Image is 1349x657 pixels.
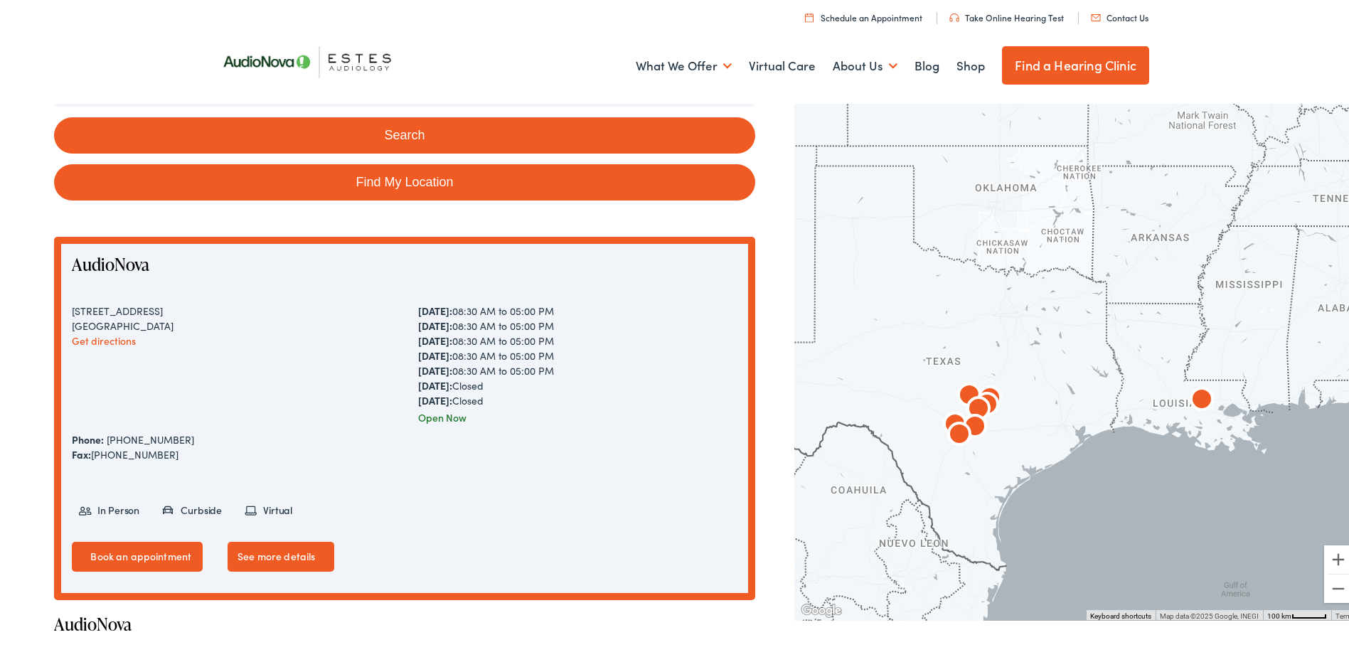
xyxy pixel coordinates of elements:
[973,380,1007,414] div: AudioNova
[970,386,1004,420] div: AudioNova
[72,316,391,331] div: [GEOGRAPHIC_DATA]
[72,331,136,345] a: Get directions
[72,429,104,444] strong: Phone:
[418,360,452,375] strong: [DATE]:
[798,599,845,617] img: Google
[72,250,149,273] a: AudioNova
[833,37,897,90] a: About Us
[805,9,922,21] a: Schedule an Appointment
[915,37,939,90] a: Blog
[54,609,132,633] a: AudioNova
[938,406,972,440] div: AudioNova
[1160,609,1259,617] span: Map data ©2025 Google, INEGI
[942,416,976,450] div: AudioNova
[155,495,232,520] li: Curbside
[72,495,149,520] li: In Person
[1267,609,1291,617] span: 100 km
[418,407,737,422] div: Open Now
[418,375,452,390] strong: [DATE]:
[107,429,194,444] a: [PHONE_NUMBER]
[949,9,1064,21] a: Take Online Hearing Test
[1185,381,1219,415] div: AudioNova
[949,11,959,19] img: utility icon
[418,346,452,360] strong: [DATE]:
[952,377,986,411] div: AudioNova
[956,37,985,90] a: Shop
[805,10,814,19] img: utility icon
[958,408,992,442] div: AudioNova
[1002,43,1149,82] a: Find a Hearing Clinic
[72,301,391,316] div: [STREET_ADDRESS]
[72,539,203,569] a: Book an appointment
[1091,9,1148,21] a: Contact Us
[1090,609,1151,619] button: Keyboard shortcuts
[1091,11,1101,18] img: utility icon
[228,539,334,569] a: See more details
[1263,607,1331,617] button: Map Scale: 100 km per 46 pixels
[749,37,816,90] a: Virtual Care
[54,114,755,151] button: Search
[238,495,302,520] li: Virtual
[418,301,737,405] div: 08:30 AM to 05:00 PM 08:30 AM to 05:00 PM 08:30 AM to 05:00 PM 08:30 AM to 05:00 PM 08:30 AM to 0...
[798,599,845,617] a: Open this area in Google Maps (opens a new window)
[418,390,452,405] strong: [DATE]:
[418,331,452,345] strong: [DATE]:
[418,301,452,315] strong: [DATE]:
[72,444,91,459] strong: Fax:
[961,390,996,424] div: AudioNova
[72,444,737,459] div: [PHONE_NUMBER]
[418,316,452,330] strong: [DATE]:
[54,161,755,198] a: Find My Location
[636,37,732,90] a: What We Offer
